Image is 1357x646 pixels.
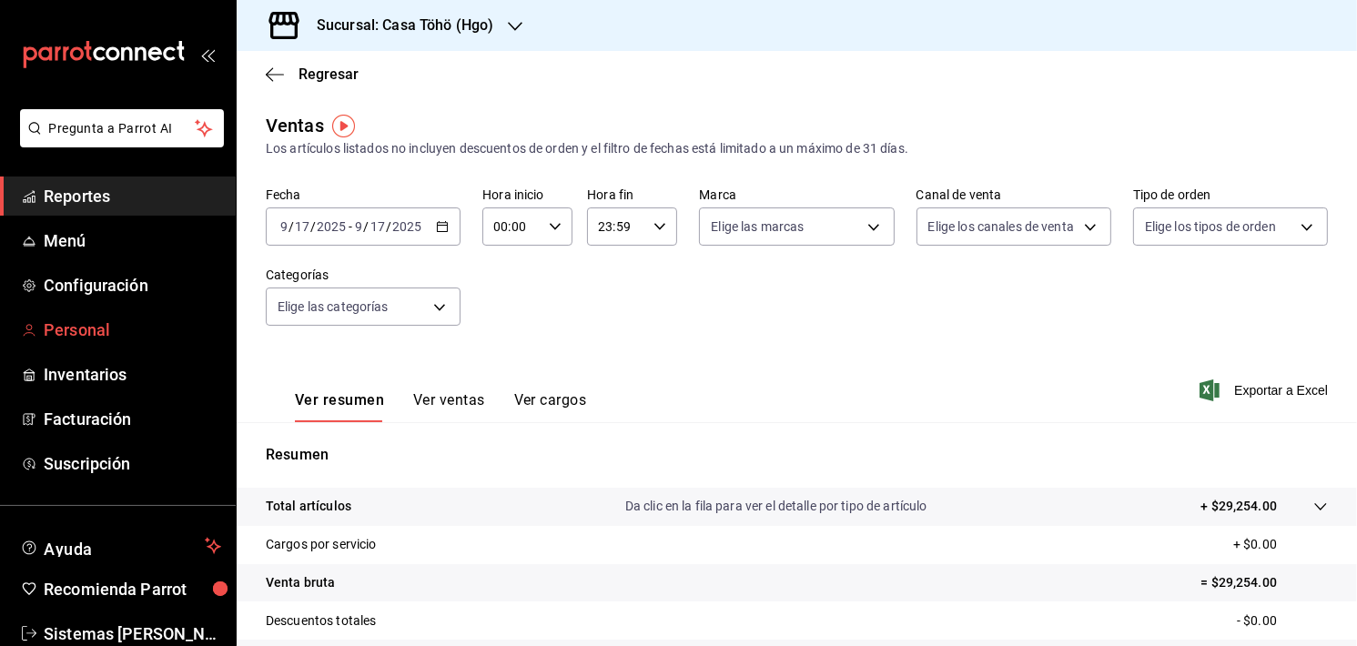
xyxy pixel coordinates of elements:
button: Pregunta a Parrot AI [20,109,224,147]
span: / [386,219,391,234]
label: Fecha [266,189,461,202]
h3: Sucursal: Casa Töhö (Hgo) [302,15,493,36]
p: Total artículos [266,497,351,516]
span: Facturación [44,407,221,431]
label: Marca [699,189,894,202]
span: Pregunta a Parrot AI [49,119,196,138]
label: Tipo de orden [1133,189,1328,202]
a: Pregunta a Parrot AI [13,132,224,151]
p: Resumen [266,444,1328,466]
label: Canal de venta [916,189,1111,202]
p: + $0.00 [1233,535,1328,554]
span: / [289,219,294,234]
p: + $29,254.00 [1200,497,1277,516]
span: Elige los canales de venta [928,217,1074,236]
p: Cargos por servicio [266,535,377,554]
img: Tooltip marker [332,115,355,137]
input: ---- [391,219,422,234]
button: Ver resumen [295,391,384,422]
button: Ver ventas [413,391,485,422]
p: Da clic en la fila para ver el detalle por tipo de artículo [625,497,927,516]
span: Elige los tipos de orden [1145,217,1276,236]
span: Reportes [44,184,221,208]
p: Descuentos totales [266,611,376,631]
span: Ayuda [44,535,197,557]
label: Hora fin [587,189,677,202]
p: - $0.00 [1237,611,1328,631]
span: Inventarios [44,362,221,387]
label: Categorías [266,269,461,282]
input: -- [370,219,386,234]
div: Ventas [266,112,324,139]
span: Personal [44,318,221,342]
span: Configuración [44,273,221,298]
span: - [349,219,352,234]
input: ---- [316,219,347,234]
span: / [310,219,316,234]
span: Sistemas [PERSON_NAME] [44,621,221,646]
button: Regresar [266,66,359,83]
span: Recomienda Parrot [44,577,221,601]
button: open_drawer_menu [200,47,215,62]
span: Suscripción [44,451,221,476]
p: Venta bruta [266,573,335,592]
button: Ver cargos [514,391,587,422]
button: Exportar a Excel [1203,379,1328,401]
label: Hora inicio [482,189,572,202]
span: / [363,219,369,234]
span: Elige las categorías [278,298,389,316]
div: navigation tabs [295,391,586,422]
span: Elige las marcas [711,217,804,236]
div: Los artículos listados no incluyen descuentos de orden y el filtro de fechas está limitado a un m... [266,139,1328,158]
span: Regresar [299,66,359,83]
span: Menú [44,228,221,253]
p: = $29,254.00 [1200,573,1328,592]
input: -- [294,219,310,234]
input: -- [279,219,289,234]
input: -- [354,219,363,234]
